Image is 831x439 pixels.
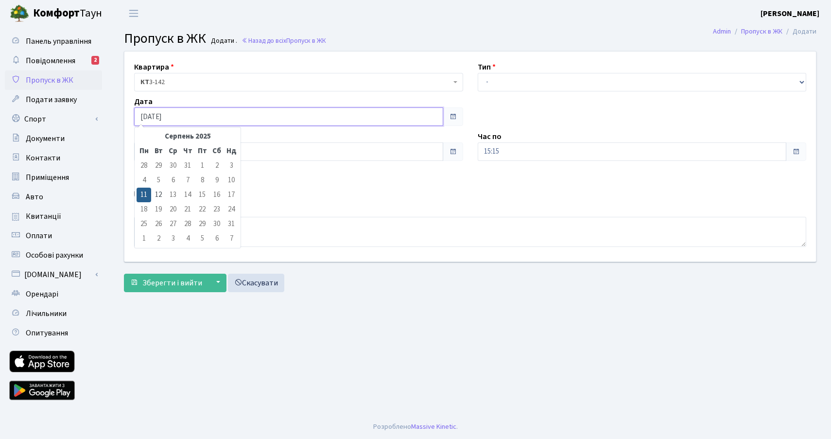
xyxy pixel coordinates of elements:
[151,129,224,144] th: Серпень 2025
[5,226,102,246] a: Оплати
[142,278,202,288] span: Зберегти і вийти
[5,187,102,207] a: Авто
[209,37,237,45] small: Додати .
[5,207,102,226] a: Квитанції
[209,158,224,173] td: 2
[166,217,180,231] td: 27
[5,246,102,265] a: Особові рахунки
[209,144,224,158] th: Сб
[26,94,77,105] span: Подати заявку
[195,231,209,246] td: 5
[224,188,239,202] td: 17
[137,202,151,217] td: 18
[209,217,224,231] td: 30
[151,231,166,246] td: 2
[26,172,69,183] span: Приміщення
[121,5,146,21] button: Переключити навігацію
[26,230,52,241] span: Оплати
[5,148,102,168] a: Контакти
[26,308,67,319] span: Лічильники
[26,250,83,261] span: Особові рахунки
[224,217,239,231] td: 31
[137,188,151,202] td: 11
[151,158,166,173] td: 29
[10,4,29,23] img: logo.png
[209,202,224,217] td: 23
[5,32,102,51] a: Панель управління
[151,173,166,188] td: 5
[180,202,195,217] td: 21
[5,168,102,187] a: Приміщення
[137,173,151,188] td: 4
[124,29,206,48] span: Пропуск в ЖК
[33,5,80,21] b: Комфорт
[209,173,224,188] td: 9
[26,36,91,47] span: Панель управління
[151,217,166,231] td: 26
[224,231,239,246] td: 7
[180,173,195,188] td: 7
[698,21,831,42] nav: breadcrumb
[166,158,180,173] td: 30
[224,144,239,158] th: Нд
[134,96,153,107] label: Дата
[411,421,456,432] a: Massive Kinetic
[33,5,102,22] span: Таун
[5,323,102,343] a: Опитування
[209,231,224,246] td: 6
[478,131,502,142] label: Час по
[166,188,180,202] td: 13
[166,144,180,158] th: Ср
[195,158,209,173] td: 1
[5,109,102,129] a: Спорт
[137,144,151,158] th: Пн
[137,158,151,173] td: 28
[26,75,73,86] span: Пропуск в ЖК
[26,289,58,299] span: Орендарі
[26,55,75,66] span: Повідомлення
[224,202,239,217] td: 24
[180,188,195,202] td: 14
[91,56,99,65] div: 2
[166,231,180,246] td: 3
[713,26,731,36] a: Admin
[140,77,451,87] span: <b>КТ</b>&nbsp;&nbsp;&nbsp;&nbsp;3-142
[228,274,284,292] a: Скасувати
[5,284,102,304] a: Орендарі
[195,217,209,231] td: 29
[140,77,149,87] b: КТ
[137,217,151,231] td: 25
[26,133,65,144] span: Документи
[5,129,102,148] a: Документи
[782,26,816,37] li: Додати
[180,144,195,158] th: Чт
[26,211,61,222] span: Квитанції
[134,61,174,73] label: Квартира
[180,158,195,173] td: 31
[741,26,782,36] a: Пропуск в ЖК
[242,36,326,45] a: Назад до всіхПропуск в ЖК
[151,202,166,217] td: 19
[195,188,209,202] td: 15
[286,36,326,45] span: Пропуск в ЖК
[373,421,458,432] div: Розроблено .
[5,304,102,323] a: Лічильники
[5,70,102,90] a: Пропуск в ЖК
[224,173,239,188] td: 10
[26,153,60,163] span: Контакти
[151,144,166,158] th: Вт
[26,192,43,202] span: Авто
[166,173,180,188] td: 6
[5,51,102,70] a: Повідомлення2
[137,231,151,246] td: 1
[180,217,195,231] td: 28
[761,8,819,19] a: [PERSON_NAME]
[195,144,209,158] th: Пт
[195,173,209,188] td: 8
[209,188,224,202] td: 16
[124,274,208,292] button: Зберегти і вийти
[5,265,102,284] a: [DOMAIN_NAME]
[166,202,180,217] td: 20
[195,202,209,217] td: 22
